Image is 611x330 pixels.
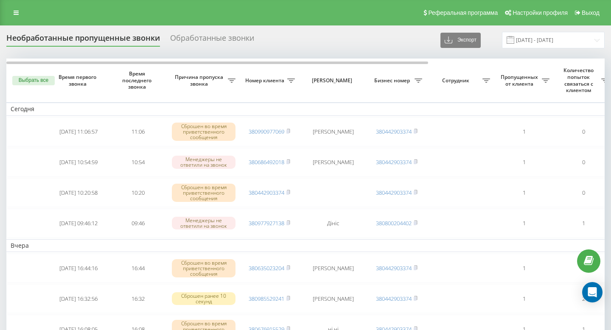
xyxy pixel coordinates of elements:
td: [PERSON_NAME] [299,284,367,313]
a: 380985529241 [249,295,284,302]
td: 11:06 [108,117,168,146]
td: 1 [494,178,554,207]
a: 380442903374 [249,189,284,196]
button: Экспорт [440,33,481,48]
a: 380686492018 [249,158,284,166]
div: Менеджеры не ответили на звонок [172,217,235,229]
div: Обработанные звонки [170,34,254,47]
td: 10:20 [108,178,168,207]
div: Необработанные пропущенные звонки [6,34,160,47]
a: 380442903374 [376,128,412,135]
span: Время первого звонка [56,74,101,87]
span: Причина пропуска звонка [172,74,228,87]
td: 09:46 [108,209,168,238]
span: [PERSON_NAME] [306,77,360,84]
a: 380800204402 [376,219,412,227]
td: 1 [494,117,554,146]
a: 380635023204 [249,264,284,272]
a: 380442903374 [376,264,412,272]
td: [DATE] 09:46:12 [49,209,108,238]
span: Количество попыток связаться с клиентом [558,67,601,93]
span: Настройки профиля [513,9,568,16]
td: [DATE] 11:06:57 [49,117,108,146]
td: [PERSON_NAME] [299,148,367,177]
a: 380442903374 [376,189,412,196]
td: 16:32 [108,284,168,313]
td: 1 [494,254,554,282]
span: Реферальная программа [428,9,498,16]
a: 380442903374 [376,158,412,166]
span: Бизнес номер [371,77,415,84]
span: Сотрудник [431,77,482,84]
div: Сброшен ранее 10 секунд [172,292,235,305]
td: 16:44 [108,254,168,282]
button: Выбрать все [12,76,55,85]
div: Менеджеры не ответили на звонок [172,156,235,168]
td: [PERSON_NAME] [299,117,367,146]
td: [DATE] 16:32:56 [49,284,108,313]
a: 380442903374 [376,295,412,302]
td: [DATE] 10:20:58 [49,178,108,207]
td: Дініс [299,209,367,238]
td: [DATE] 16:44:16 [49,254,108,282]
span: Время последнего звонка [115,70,161,90]
span: Выход [582,9,600,16]
td: [DATE] 10:54:59 [49,148,108,177]
td: 10:54 [108,148,168,177]
div: Сброшен во время приветственного сообщения [172,123,235,141]
div: Сброшен во время приветственного сообщения [172,184,235,202]
td: 1 [494,284,554,313]
td: [PERSON_NAME] [299,254,367,282]
a: 380990977069 [249,128,284,135]
td: 1 [494,148,554,177]
span: Пропущенных от клиента [499,74,542,87]
div: Open Intercom Messenger [582,282,603,302]
span: Номер клиента [244,77,287,84]
td: 1 [494,209,554,238]
div: Сброшен во время приветственного сообщения [172,259,235,278]
a: 380977927138 [249,219,284,227]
